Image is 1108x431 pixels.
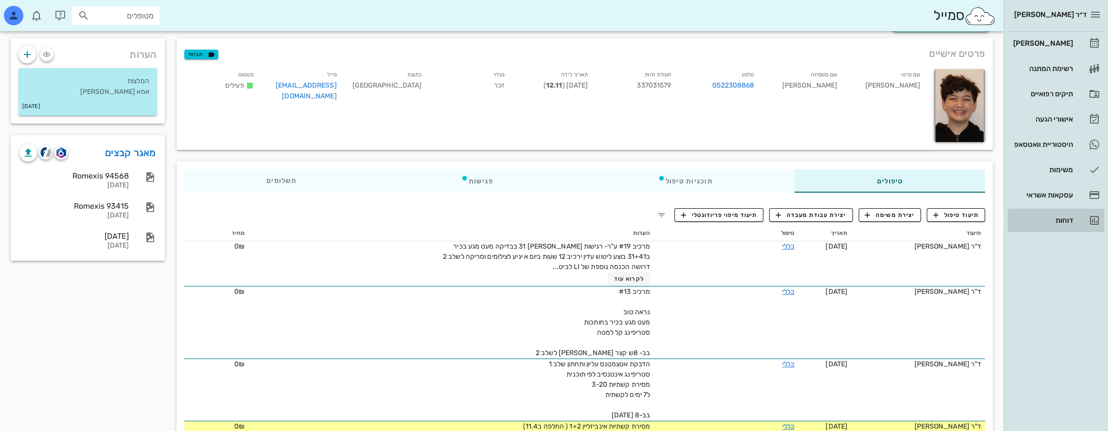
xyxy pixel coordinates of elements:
span: 0₪ [234,242,244,251]
p: המלצות אמא [PERSON_NAME] [26,76,149,97]
a: רשימת המתנה [1007,57,1104,80]
button: יצירת עבודת מעבדה [769,208,852,222]
span: יצירת משימה [865,211,915,219]
span: [DATE] [826,287,847,296]
button: cliniview logo [39,146,53,160]
span: פעילים [225,81,244,90]
span: [GEOGRAPHIC_DATA] [352,81,422,90]
span: לקרוא עוד [614,275,644,282]
span: [DATE] [826,242,847,251]
span: ד״ר [PERSON_NAME] [1014,10,1087,19]
a: עסקאות אשראי [1007,183,1104,207]
img: romexis logo [56,147,66,158]
a: דוחות [1007,209,1104,232]
div: ד"ר [PERSON_NAME] [855,359,981,369]
div: משימות [1011,166,1073,174]
div: טיפולים [794,169,985,193]
div: זכר [429,67,512,108]
a: מאגר קבצים [105,145,156,161]
small: שם משפחה [811,72,837,78]
button: תיעוד מיפוי פריודונטלי [674,208,764,222]
a: כללי [782,242,794,251]
small: טלפון [742,72,755,78]
div: עסקאות אשראי [1011,191,1073,199]
a: [PERSON_NAME] [1007,32,1104,55]
a: כללי [782,422,794,431]
div: [DATE] [19,232,129,241]
small: שם פרטי [900,72,920,78]
span: 0₪ [234,360,244,368]
span: מרכיב #13 נראה טוב מעט מגע בכיר בחותכות סטריפינג קל למטה בב- 8ש קצר [PERSON_NAME] לשלב 2 [536,287,650,357]
span: תגיות [189,50,214,59]
div: [DATE] [19,181,129,190]
a: כללי [782,287,794,296]
button: יצירת משימה [859,208,921,222]
span: 337031579 [637,81,671,90]
img: SmileCloud logo [964,6,996,26]
a: אישורי הגעה [1007,108,1104,131]
span: תיעוד מיפוי פריודונטלי [681,211,757,219]
span: תיעוד טיפול [933,211,979,219]
button: romexis logo [54,146,68,160]
div: תוכניות טיפול [575,169,794,193]
span: 0₪ [234,287,244,296]
a: [EMAIL_ADDRESS][DOMAIN_NAME] [276,81,337,100]
small: תעודת זהות [645,72,671,78]
div: [DATE] [19,242,129,250]
span: הדבקת אטצמטנס עליון ותחתון שלב 1 סטריפינג אינטנסיב לפי תוכנית מסירת קשתיות 3-20 ל7 ימים לקשתית בב... [549,360,650,419]
button: תיעוד טיפול [927,208,985,222]
span: יצירת עבודת מעבדה [776,211,846,219]
div: ד"ר [PERSON_NAME] [855,287,981,297]
div: היסטוריית וואטסאפ [1011,141,1073,148]
div: הערות [11,38,165,66]
div: ד"ר [PERSON_NAME] [855,241,981,251]
span: פרטים אישיים [929,46,985,61]
span: 0₪ [234,422,244,431]
th: מחיר [184,226,248,241]
a: 0522308868 [712,80,754,91]
small: תאריך לידה [561,72,588,78]
div: [PERSON_NAME] [845,67,928,108]
small: מייל [327,72,336,78]
div: סמייל [933,5,996,26]
div: [PERSON_NAME] [1011,39,1073,47]
button: תגיות [184,50,218,59]
span: [DATE] ( ) [544,81,588,90]
a: משימות [1007,158,1104,181]
th: תיעוד [851,226,985,241]
div: רשימת המתנה [1011,65,1073,72]
div: דוחות [1011,216,1073,224]
small: כתובת [407,72,422,78]
small: סטטוס [238,72,254,78]
a: היסטוריית וואטסאפ [1007,133,1104,156]
div: אישורי הגעה [1011,115,1073,123]
th: הערות [248,226,654,241]
span: [DATE] [826,422,847,431]
a: תיקים רפואיים [1007,82,1104,106]
strong: 12.11 [546,81,563,90]
img: cliniview logo [40,147,52,158]
span: תג [29,8,35,14]
div: תיקים רפואיים [1011,90,1073,98]
a: כללי [782,360,794,368]
small: מגדר [493,72,505,78]
th: טיפול [654,226,798,241]
div: Romexis 94568 [19,171,129,180]
span: תשלומים [266,178,297,184]
div: [PERSON_NAME] [762,67,845,108]
th: תאריך [798,226,851,241]
button: לקרוא עוד [608,272,650,286]
span: מרכיב #19 ע"ר- רגישות [PERSON_NAME] 31 בבדיקה מעט מגע בכיר ב31+41 בוצע ליטוש עדין ירכיב 12 שעות ב... [443,242,650,271]
div: [DATE] [19,212,129,220]
div: פגישות [378,169,575,193]
small: [DATE] [22,101,40,112]
div: Romexis 93415 [19,201,129,211]
span: [DATE] [826,360,847,368]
